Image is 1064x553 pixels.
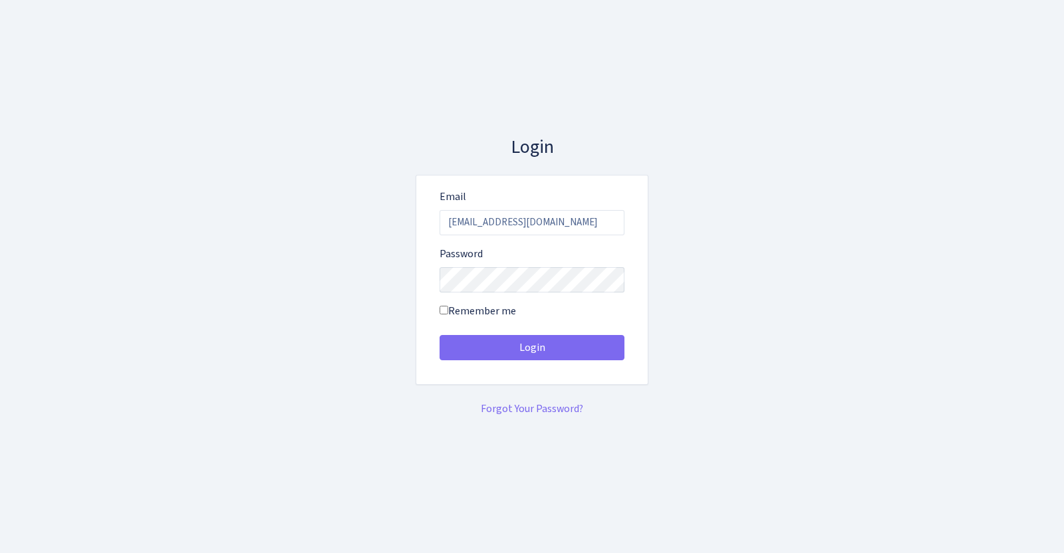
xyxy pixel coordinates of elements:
[481,401,583,416] a: Forgot Your Password?
[440,246,483,262] label: Password
[440,303,516,319] label: Remember me
[440,189,466,205] label: Email
[416,136,648,159] h3: Login
[440,335,624,360] button: Login
[440,306,448,314] input: Remember me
